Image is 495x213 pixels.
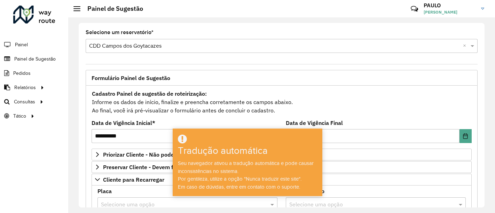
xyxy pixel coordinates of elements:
font: Painel [15,42,28,47]
font: Painel de Sugestão [87,5,143,13]
font: Formulário Painel de Sugestão [92,74,170,81]
font: Placa [97,188,112,195]
a: Preservar Cliente - Devem ficar no buffer, não roteirizar [92,161,472,173]
font: Tradução automática [178,145,268,156]
span: Clear all [463,42,469,50]
font: Ao final, você irá pré-visualizar o formulário antes de concluir o cadastro. [92,107,275,114]
font: Selecione um reservatório [86,29,151,35]
font: Seu navegador ativou a tradução automática e pode causar inconsistências no sistema. [178,160,314,174]
font: Cliente para Recarregar [103,176,164,183]
font: Tático [13,113,26,119]
font: [PERSON_NAME] [424,9,457,15]
font: Em caso de dúvidas, entre em contato com o suporte. [178,184,300,190]
font: Pedidos [13,71,31,76]
button: Escolha a data [459,129,472,143]
font: Data de Vigência Inicial [92,119,152,126]
font: Preservar Cliente - Devem ficar no buffer, não roteirizar [103,164,245,171]
font: Data de Vigência Final [286,119,343,126]
font: Informe os dados de início, finalize e preencha corretamente os campos abaixo. [92,98,293,105]
a: Cliente para Recarregar [92,174,472,186]
font: PAULO [424,2,441,9]
font: Por gentileza, utilize a opção "Nunca traduzir este site". [178,176,301,182]
font: Relatórios [14,85,36,90]
font: Painel de Sugestão [14,56,56,62]
font: Consultas [14,99,35,104]
font: Priorizar Cliente - Não pode ficar no buffer [103,151,212,158]
font: Cadastro Painel de sugestão de roteirização: [92,90,207,97]
a: Priorizar Cliente - Não pode ficar no buffer [92,149,472,160]
a: Contato Rápido [407,1,422,16]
